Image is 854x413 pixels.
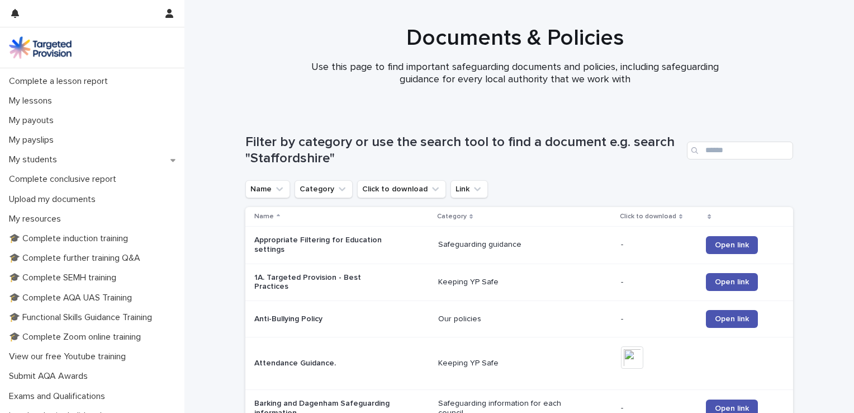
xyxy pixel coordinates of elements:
[438,240,578,250] p: Safeguarding guidance
[291,62,738,86] p: Use this page to find important safeguarding documents and policies, including safeguarding guida...
[4,96,61,106] p: My lessons
[4,391,114,402] p: Exams and Qualifications
[4,154,66,165] p: My students
[437,210,467,223] p: Category
[254,273,394,292] p: 1A. Targeted Provision - Best Practices
[4,293,141,303] p: 🎓 Complete AQA UAS Training
[715,241,749,249] span: Open link
[621,315,698,324] p: -
[621,240,698,250] p: -
[450,180,488,198] button: Link
[706,236,758,254] a: Open link
[245,226,793,264] tr: Appropriate Filtering for Education settingsSafeguarding guidance-Open link
[357,180,446,198] button: Click to download
[621,278,698,287] p: -
[245,301,793,337] tr: Anti-Bullying PolicyOur policies-Open link
[438,278,578,287] p: Keeping YP Safe
[438,359,578,368] p: Keeping YP Safe
[245,134,682,167] h1: Filter by category or use the search tool to find a document e.g. search "Staffordshire"
[715,405,749,412] span: Open link
[245,337,793,390] tr: Attendance Guidance.Keeping YP Safe
[706,310,758,328] a: Open link
[9,36,72,59] img: M5nRWzHhSzIhMunXDL62
[254,210,274,223] p: Name
[4,371,97,382] p: Submit AQA Awards
[4,135,63,146] p: My payslips
[245,264,793,301] tr: 1A. Targeted Provision - Best PracticesKeeping YP Safe-Open link
[254,359,394,368] p: Attendance Guidance.
[4,351,135,362] p: View our free Youtube training
[706,273,758,291] a: Open link
[4,273,125,283] p: 🎓 Complete SEMH training
[254,315,394,324] p: Anti-Bullying Policy
[715,315,749,323] span: Open link
[4,194,105,205] p: Upload my documents
[245,180,290,198] button: Name
[620,210,676,223] p: Click to download
[4,332,150,342] p: 🎓 Complete Zoom online training
[4,233,137,244] p: 🎓 Complete induction training
[254,236,394,255] p: Appropriate Filtering for Education settings
[4,76,117,87] p: Complete a lesson report
[4,174,125,185] p: Complete conclusive report
[715,278,749,286] span: Open link
[4,312,161,323] p: 🎓 Functional Skills Guidance Training
[438,315,578,324] p: Our policies
[4,115,63,126] p: My payouts
[295,180,353,198] button: Category
[4,253,149,264] p: 🎓 Complete further training Q&A
[687,142,793,159] input: Search
[621,403,698,413] p: -
[241,25,789,51] h1: Documents & Policies
[4,214,70,224] p: My resources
